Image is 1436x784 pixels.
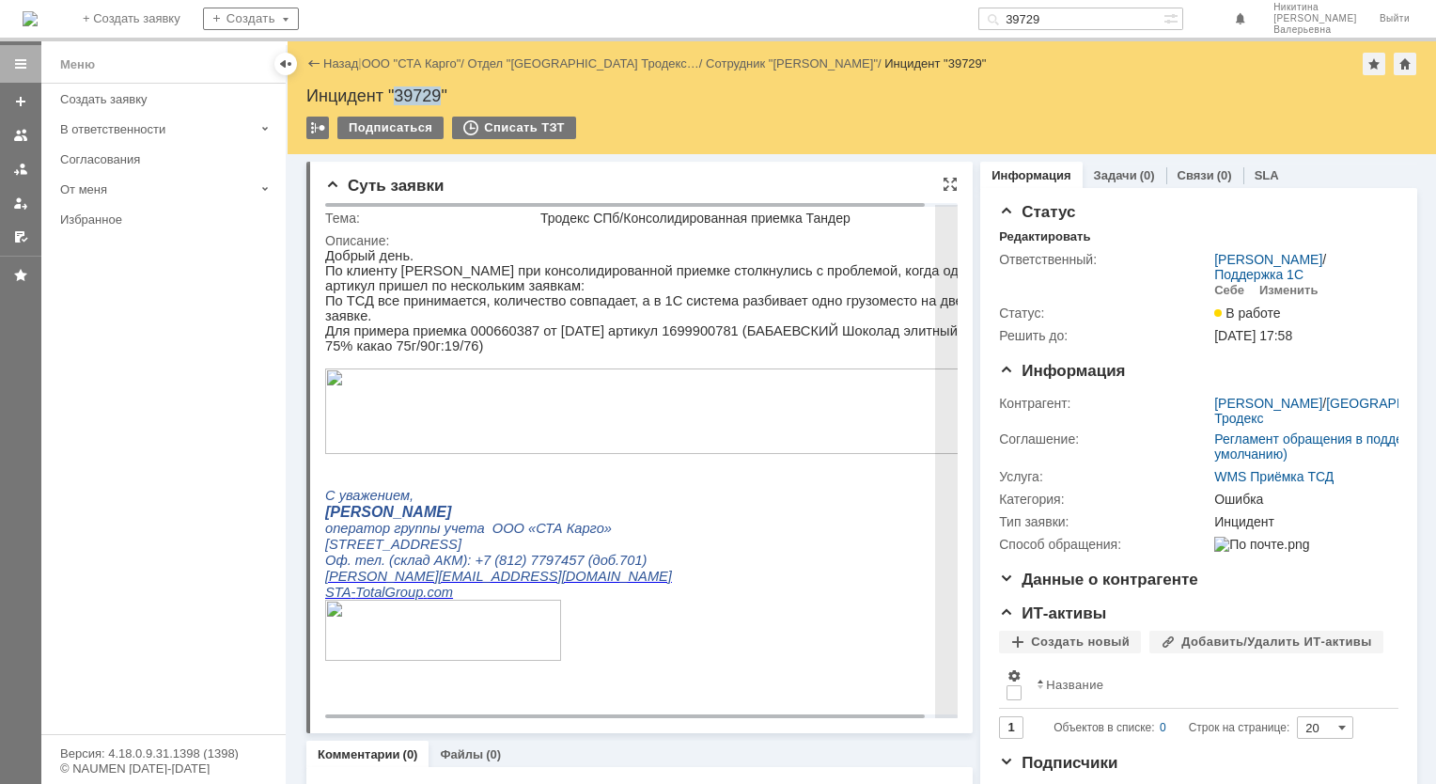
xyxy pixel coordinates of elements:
[991,168,1070,182] a: Информация
[203,8,299,30] div: Создать
[440,747,483,761] a: Файлы
[468,56,699,71] a: Отдел "[GEOGRAPHIC_DATA] Тродекс…
[999,229,1090,244] div: Редактировать
[23,11,38,26] a: Перейти на домашнюю страницу
[943,177,958,192] div: На всю страницу
[999,362,1125,380] span: Информация
[325,211,537,226] div: Тема:
[1046,678,1103,692] div: Название
[358,55,361,70] div: |
[53,145,282,174] a: Согласования
[1214,537,1309,552] img: По почте.png
[468,56,707,71] div: /
[60,54,95,76] div: Меню
[1160,716,1166,739] div: 0
[1214,328,1292,343] span: [DATE] 17:58
[1273,24,1357,36] span: Валерьевна
[6,120,36,150] a: Заявки на командах
[1214,252,1391,282] div: /
[1217,168,1232,182] div: (0)
[884,56,986,71] div: Инцидент "39729"
[706,56,878,71] a: Сотрудник "[PERSON_NAME]"
[318,747,400,761] a: Комментарии
[362,56,461,71] a: ООО "СТА Карго"
[403,747,418,761] div: (0)
[325,233,983,248] div: Описание:
[999,492,1210,507] div: Категория:
[706,56,884,71] div: /
[1259,283,1319,298] div: Изменить
[999,431,1210,447] div: Соглашение:
[1214,469,1334,484] a: WMS Приёмка ТСД
[362,56,468,71] div: /
[999,571,1198,588] span: Данные о контрагенте
[540,211,979,226] div: Тродекс СПб/Консолидированная приемка Тандер
[60,182,254,196] div: От меня
[306,117,329,139] div: Работа с массовостью
[60,92,274,106] div: Создать заявку
[325,177,444,195] span: Суть заявки
[1007,668,1022,683] span: Настройки
[1273,13,1357,24] span: [PERSON_NAME]
[1214,267,1303,282] a: Поддержка 1С
[999,252,1210,267] div: Ответственный:
[1273,2,1357,13] span: Никитина
[999,203,1075,221] span: Статус
[1363,53,1385,75] div: Добавить в избранное
[60,762,267,775] div: © NAUMEN [DATE]-[DATE]
[999,396,1210,411] div: Контрагент:
[274,53,297,75] div: Скрыть меню
[1178,168,1214,182] a: Связи
[6,154,36,184] a: Заявки в моей ответственности
[999,469,1210,484] div: Услуга:
[1054,721,1154,734] span: Объектов в списке:
[101,337,128,352] span: com
[999,328,1210,343] div: Решить до:
[323,56,358,71] a: Назад
[999,754,1117,772] span: Подписчики
[1394,53,1416,75] div: Сделать домашней страницей
[206,305,322,320] span: 7797457 (доб.701)
[60,152,274,166] div: Согласования
[1163,8,1182,26] span: Расширенный поиск
[1029,661,1383,709] th: Название
[1140,168,1155,182] div: (0)
[1255,168,1279,182] a: SLA
[1214,306,1280,321] span: В работе
[999,306,1210,321] div: Статус:
[1214,396,1322,411] a: [PERSON_NAME]
[98,337,101,352] span: .
[1094,168,1137,182] a: Задачи
[6,188,36,218] a: Мои заявки
[999,514,1210,529] div: Тип заявки:
[6,222,36,252] a: Мои согласования
[23,11,38,26] img: logo
[1054,716,1289,739] i: Строк на странице:
[60,212,254,227] div: Избранное
[60,122,254,136] div: В ответственности
[486,747,501,761] div: (0)
[25,337,30,352] span: -
[306,86,1417,105] div: Инцидент "39729"
[1214,283,1244,298] div: Себе
[999,537,1210,552] div: Способ обращения:
[30,337,98,352] span: TotalGroup
[60,747,267,760] div: Версия: 4.18.0.9.31.1398 (1398)
[6,86,36,117] a: Создать заявку
[1214,252,1322,267] a: [PERSON_NAME]
[999,604,1106,622] span: ИТ-активы
[53,85,282,114] a: Создать заявку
